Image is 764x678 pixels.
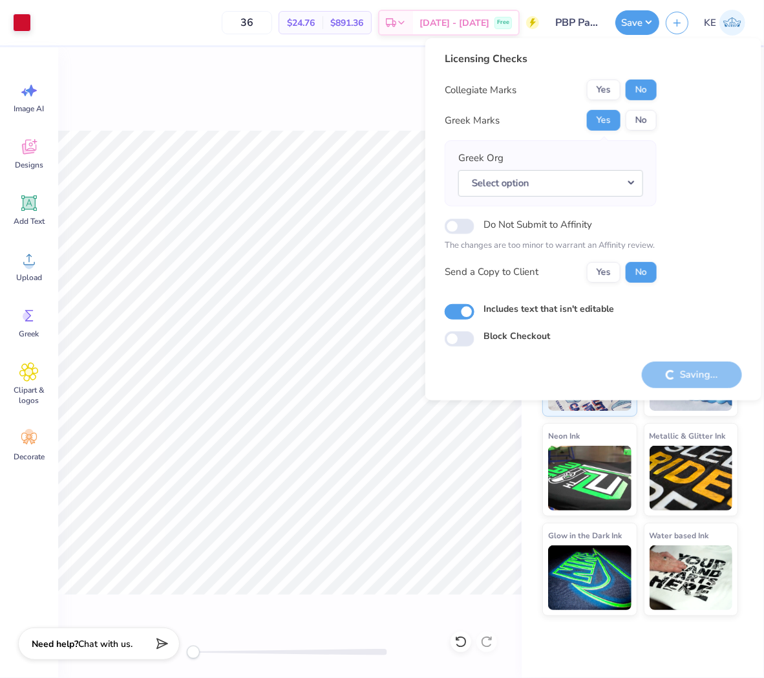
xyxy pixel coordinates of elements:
[587,110,621,131] button: Yes
[650,446,733,510] img: Metallic & Glitter Ink
[587,80,621,100] button: Yes
[650,529,709,542] span: Water based Ink
[187,646,200,659] div: Accessibility label
[626,261,657,282] button: No
[626,80,657,100] button: No
[704,16,716,30] span: KE
[32,638,78,650] strong: Need help?
[650,545,733,610] img: Water based Ink
[419,16,489,30] span: [DATE] - [DATE]
[222,11,272,34] input: – –
[445,51,657,67] div: Licensing Checks
[445,83,516,98] div: Collegiate Marks
[698,10,751,36] a: KE
[497,18,509,27] span: Free
[719,10,745,36] img: Kent Everic Delos Santos
[445,265,538,279] div: Send a Copy to Client
[445,113,500,128] div: Greek Marks
[587,261,621,282] button: Yes
[483,216,592,233] label: Do Not Submit to Affinity
[445,239,657,252] p: The changes are too minor to warrant an Affinity review.
[548,429,580,443] span: Neon Ink
[19,329,39,339] span: Greek
[15,160,43,170] span: Designs
[78,638,133,650] span: Chat with us.
[626,110,657,131] button: No
[548,446,631,510] img: Neon Ink
[330,16,363,30] span: $891.36
[14,104,45,114] span: Image AI
[8,385,50,406] span: Clipart & logos
[548,545,631,610] img: Glow in the Dark Ink
[546,10,609,36] input: Untitled Design
[458,151,504,166] label: Greek Org
[548,529,622,542] span: Glow in the Dark Ink
[458,169,643,196] button: Select option
[615,10,659,35] button: Save
[14,452,45,462] span: Decorate
[483,329,550,343] label: Block Checkout
[16,272,42,283] span: Upload
[14,216,45,226] span: Add Text
[287,16,315,30] span: $24.76
[483,301,614,315] label: Includes text that isn't editable
[650,429,726,443] span: Metallic & Glitter Ink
